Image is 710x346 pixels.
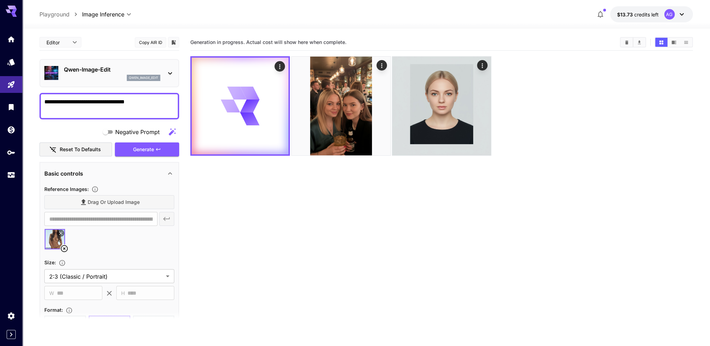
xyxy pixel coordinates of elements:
[115,142,179,157] button: Generate
[82,10,124,19] span: Image Inference
[170,38,177,46] button: Add to library
[7,103,15,111] div: Library
[7,125,15,134] div: Wallet
[655,38,667,47] button: Show media in grid view
[46,39,68,46] span: Editor
[39,142,112,157] button: Reset to defaults
[376,60,387,71] div: Actions
[135,37,166,47] button: Copy AIR ID
[7,330,16,339] button: Expand sidebar
[63,307,75,314] button: Choose the file format for the output image.
[633,38,645,47] button: Download All
[44,165,174,182] div: Basic controls
[7,171,15,179] div: Usage
[56,259,68,266] button: Adjust the dimensions of the generated image by specifying its width and height in pixels, or sel...
[680,38,692,47] button: Show media in list view
[668,38,680,47] button: Show media in video view
[49,289,54,297] span: W
[7,58,15,66] div: Models
[7,148,15,157] div: API Keys
[621,38,633,47] button: Clear All
[44,259,56,265] span: Size :
[7,80,15,89] div: Playground
[7,35,15,44] div: Home
[664,9,675,20] div: AG
[44,307,63,313] span: Format :
[610,6,693,22] button: $13.72939AG
[654,37,693,47] div: Show media in grid viewShow media in video viewShow media in list view
[617,11,659,18] div: $13.72939
[115,128,160,136] span: Negative Prompt
[89,186,101,193] button: Upload a reference image to guide the result. This is needed for Image-to-Image or Inpainting. Su...
[39,10,69,19] a: Playground
[64,65,160,74] p: Qwen-Image-Edit
[133,145,154,154] span: Generate
[39,10,82,19] nav: breadcrumb
[44,186,89,192] span: Reference Images :
[49,272,163,281] span: 2:3 (Classic / Portrait)
[275,61,285,72] div: Actions
[121,289,125,297] span: H
[620,37,646,47] div: Clear AllDownload All
[634,12,659,17] span: credits left
[129,75,158,80] p: qwen_image_edit
[292,57,390,155] img: Z
[44,62,174,84] div: Qwen-Image-Editqwen_image_edit
[190,39,346,45] span: Generation in progress. Actual cost will show here when complete.
[392,57,491,155] img: 2Q==
[477,60,488,71] div: Actions
[617,12,634,17] span: $13.73
[44,169,83,178] p: Basic controls
[7,311,15,320] div: Settings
